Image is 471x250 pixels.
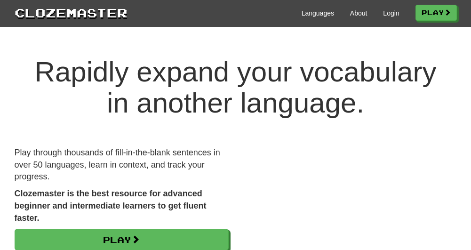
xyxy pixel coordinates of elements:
a: Play [415,5,457,21]
a: Languages [302,8,334,18]
p: Play through thousands of fill-in-the-blank sentences in over 50 languages, learn in context, and... [15,147,229,183]
a: About [350,8,367,18]
a: Clozemaster [15,4,128,21]
a: Login [383,8,399,18]
strong: Clozemaster is the best resource for advanced beginner and intermediate learners to get fluent fa... [15,189,207,222]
